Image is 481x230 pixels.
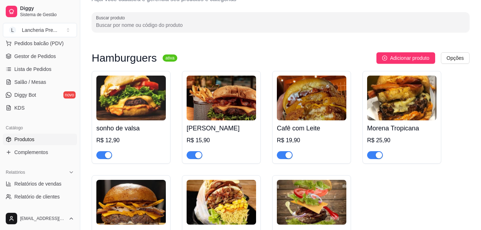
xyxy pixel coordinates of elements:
div: R$ 25,90 [367,136,437,145]
a: Gestor de Pedidos [3,51,77,62]
span: Relatório de clientes [14,193,60,200]
span: Relatórios [6,169,25,175]
span: Relatório de mesas [14,206,58,213]
a: Produtos [3,134,77,145]
div: Catálogo [3,122,77,134]
span: Sistema de Gestão [20,12,74,18]
label: Buscar produto [96,15,128,21]
span: Lista de Pedidos [14,66,52,73]
img: product-image [277,180,346,225]
div: R$ 12,90 [96,136,166,145]
sup: ativa [163,54,177,62]
h4: [PERSON_NAME] [187,123,256,133]
a: Relatório de clientes [3,191,77,202]
h4: Cafê com Leite [277,123,346,133]
span: Diggy [20,5,74,12]
span: Produtos [14,136,34,143]
img: product-image [187,76,256,120]
a: Diggy Botnovo [3,89,77,101]
img: product-image [367,76,437,120]
span: Diggy Bot [14,91,36,99]
h4: Morena Tropicana [367,123,437,133]
img: product-image [277,76,346,120]
span: Gestor de Pedidos [14,53,56,60]
span: L [9,27,16,34]
a: KDS [3,102,77,114]
div: Lancheria Pre ... [22,27,57,34]
div: R$ 19,90 [277,136,346,145]
span: Opções [447,54,464,62]
div: R$ 15,90 [187,136,256,145]
a: Relatório de mesas [3,204,77,215]
a: Relatórios de vendas [3,178,77,190]
a: Salão / Mesas [3,76,77,88]
span: Complementos [14,149,48,156]
button: [EMAIL_ADDRESS][DOMAIN_NAME] [3,210,77,227]
span: [EMAIL_ADDRESS][DOMAIN_NAME] [20,216,66,221]
h3: Hamburguers [92,54,157,62]
button: Adicionar produto [376,52,435,64]
span: Relatórios de vendas [14,180,62,187]
img: product-image [96,76,166,120]
img: product-image [187,180,256,225]
input: Buscar produto [96,21,465,29]
h4: sonho de valsa [96,123,166,133]
img: product-image [96,180,166,225]
span: Salão / Mesas [14,78,46,86]
a: Complementos [3,147,77,158]
button: Pedidos balcão (PDV) [3,38,77,49]
button: Select a team [3,23,77,37]
span: Pedidos balcão (PDV) [14,40,64,47]
button: Opções [441,52,470,64]
span: plus-circle [382,56,387,61]
a: Lista de Pedidos [3,63,77,75]
a: DiggySistema de Gestão [3,3,77,20]
span: Adicionar produto [390,54,429,62]
span: KDS [14,104,25,111]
